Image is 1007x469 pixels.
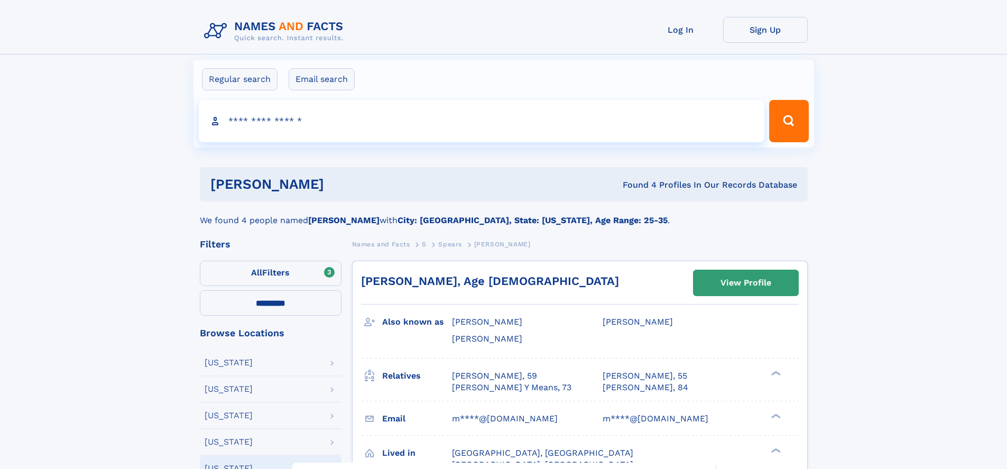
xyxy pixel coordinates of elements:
[200,17,352,45] img: Logo Names and Facts
[398,215,668,225] b: City: [GEOGRAPHIC_DATA], State: [US_STATE], Age Range: 25-35
[210,178,474,191] h1: [PERSON_NAME]
[452,382,571,393] a: [PERSON_NAME] Y Means, 73
[769,370,781,376] div: ❯
[452,317,522,327] span: [PERSON_NAME]
[200,240,341,249] div: Filters
[199,100,765,142] input: search input
[438,241,462,248] span: Spears
[205,358,253,367] div: [US_STATE]
[202,68,278,90] label: Regular search
[382,313,452,331] h3: Also known as
[308,215,380,225] b: [PERSON_NAME]
[723,17,808,43] a: Sign Up
[200,201,808,227] div: We found 4 people named with .
[438,237,462,251] a: Spears
[769,100,808,142] button: Search Button
[474,241,531,248] span: [PERSON_NAME]
[200,328,341,338] div: Browse Locations
[382,410,452,428] h3: Email
[769,447,781,454] div: ❯
[603,317,673,327] span: [PERSON_NAME]
[205,411,253,420] div: [US_STATE]
[452,370,537,382] a: [PERSON_NAME], 59
[769,412,781,419] div: ❯
[603,382,688,393] a: [PERSON_NAME], 84
[639,17,723,43] a: Log In
[352,237,410,251] a: Names and Facts
[452,334,522,344] span: [PERSON_NAME]
[251,268,262,278] span: All
[205,438,253,446] div: [US_STATE]
[603,370,687,382] a: [PERSON_NAME], 55
[720,271,771,295] div: View Profile
[382,367,452,385] h3: Relatives
[452,448,633,458] span: [GEOGRAPHIC_DATA], [GEOGRAPHIC_DATA]
[422,241,427,248] span: S
[473,179,797,191] div: Found 4 Profiles In Our Records Database
[361,274,619,288] a: [PERSON_NAME], Age [DEMOGRAPHIC_DATA]
[205,385,253,393] div: [US_STATE]
[289,68,355,90] label: Email search
[200,261,341,286] label: Filters
[694,270,798,296] a: View Profile
[382,444,452,462] h3: Lived in
[422,237,427,251] a: S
